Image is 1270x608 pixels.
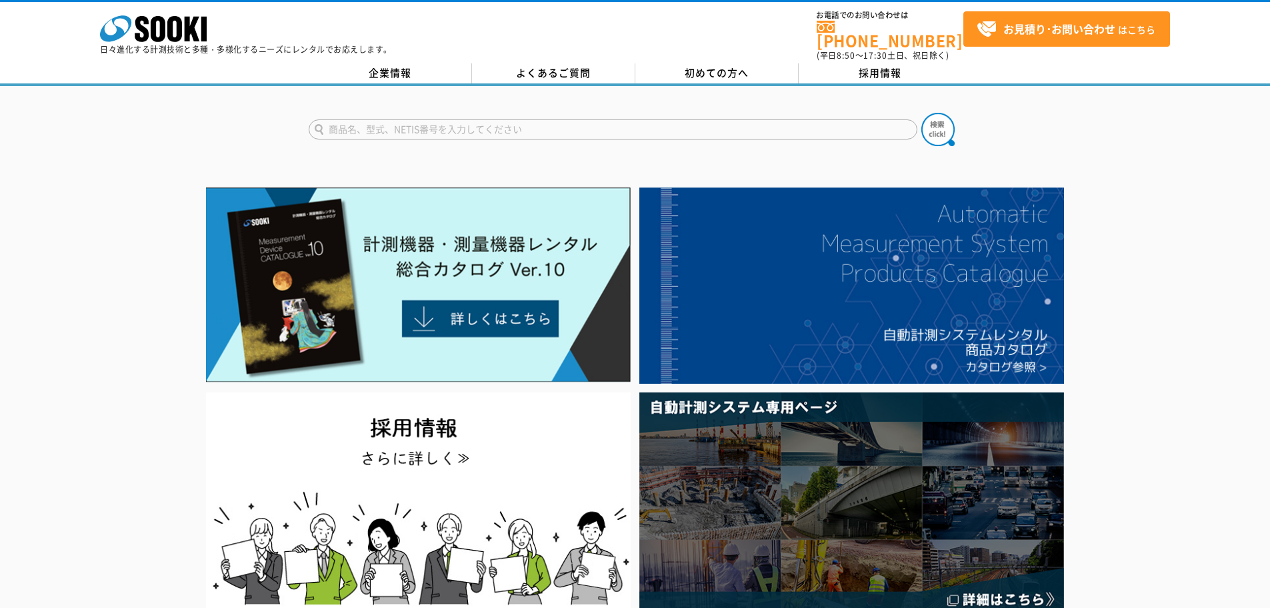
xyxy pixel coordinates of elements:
[309,63,472,83] a: 企業情報
[963,11,1170,47] a: お見積り･お問い合わせはこちら
[685,65,749,80] span: 初めての方へ
[837,49,855,61] span: 8:50
[1003,21,1115,37] strong: お見積り･お問い合わせ
[863,49,887,61] span: 17:30
[799,63,962,83] a: 採用情報
[977,19,1155,39] span: はこちら
[817,49,949,61] span: (平日 ～ 土日、祝日除く)
[309,119,917,139] input: 商品名、型式、NETIS番号を入力してください
[472,63,635,83] a: よくあるご質問
[206,188,631,382] img: Catalog Ver10
[817,21,963,48] a: [PHONE_NUMBER]
[635,63,799,83] a: 初めての方へ
[817,11,963,19] span: お電話でのお問い合わせは
[921,113,955,146] img: btn_search.png
[639,188,1064,384] img: 自動計測システムカタログ
[100,45,392,53] p: 日々進化する計測技術と多種・多様化するニーズにレンタルでお応えします。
